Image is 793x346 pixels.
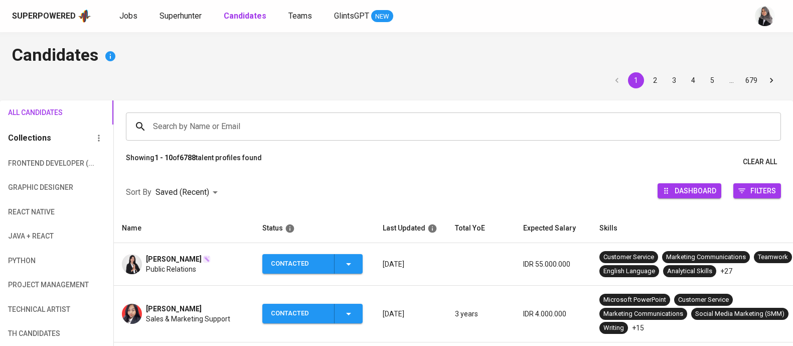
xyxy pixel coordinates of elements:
[758,253,788,262] div: Teamwork
[383,259,439,269] p: [DATE]
[603,295,666,305] div: Microsoft PowerPoint
[704,72,720,88] button: Go to page 5
[733,183,781,198] button: Filters
[675,184,716,197] span: Dashboard
[114,214,254,243] th: Name
[763,72,779,88] button: Go to next page
[8,157,61,170] span: Frontend Developer (...
[155,183,221,202] div: Saved (Recent)
[254,214,375,243] th: Status
[371,12,393,22] span: NEW
[8,327,61,340] span: TH candidates
[647,72,663,88] button: Go to page 2
[334,10,393,23] a: GlintsGPT NEW
[203,255,211,263] img: magic_wand.svg
[742,72,760,88] button: Go to page 679
[628,72,644,88] button: page 1
[288,11,312,21] span: Teams
[685,72,701,88] button: Go to page 4
[750,184,776,197] span: Filters
[375,214,447,243] th: Last Updated
[8,181,61,194] span: Graphic Designer
[603,309,683,319] div: Marketing Communications
[8,279,61,291] span: Project Management
[447,214,515,243] th: Total YoE
[262,254,363,274] button: Contacted
[720,266,732,276] p: +27
[271,254,326,274] div: Contacted
[154,154,173,162] b: 1 - 10
[695,309,784,319] div: Social Media Marketing (SMM)
[8,303,61,316] span: technical artist
[180,154,196,162] b: 6788
[8,106,61,119] span: All Candidates
[119,10,139,23] a: Jobs
[523,259,583,269] p: IDR 55.000.000
[146,304,202,314] span: [PERSON_NAME]
[678,295,729,305] div: Customer Service
[271,304,326,323] div: Contacted
[515,214,591,243] th: Expected Salary
[666,72,682,88] button: Go to page 3
[224,11,266,21] b: Candidates
[122,304,142,324] img: b9ff12d29da434e647784142984b262b.jpg
[607,72,781,88] nav: pagination navigation
[743,156,777,168] span: Clear All
[119,11,137,21] span: Jobs
[146,314,230,324] span: Sales & Marketing Support
[12,11,76,22] div: Superpowered
[723,75,739,85] div: …
[755,6,775,26] img: sinta.windasari@glints.com
[8,255,61,267] span: python
[8,131,51,145] h6: Collections
[383,309,439,319] p: [DATE]
[122,254,142,274] img: f33ec389b3667e8f51d45fe44d29153b.jpeg
[146,264,196,274] span: Public Relations
[603,267,655,276] div: English Language
[8,206,61,218] span: React Native
[603,323,624,333] div: Writing
[155,186,209,198] p: Saved (Recent)
[739,153,781,171] button: Clear All
[667,267,712,276] div: Analytical Skills
[12,9,91,24] a: Superpoweredapp logo
[666,253,746,262] div: Marketing Communications
[8,230,61,243] span: Java + React
[126,186,151,198] p: Sort By
[12,44,781,68] h4: Candidates
[126,153,262,171] p: Showing of talent profiles found
[288,10,314,23] a: Teams
[334,11,369,21] span: GlintsGPT
[160,10,204,23] a: Superhunter
[658,183,721,198] button: Dashboard
[160,11,202,21] span: Superhunter
[262,304,363,323] button: Contacted
[146,254,202,264] span: [PERSON_NAME]
[523,309,583,319] p: IDR 4.000.000
[455,309,507,319] p: 3 years
[224,10,268,23] a: Candidates
[78,9,91,24] img: app logo
[632,323,644,333] p: +15
[603,253,654,262] div: Customer Service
